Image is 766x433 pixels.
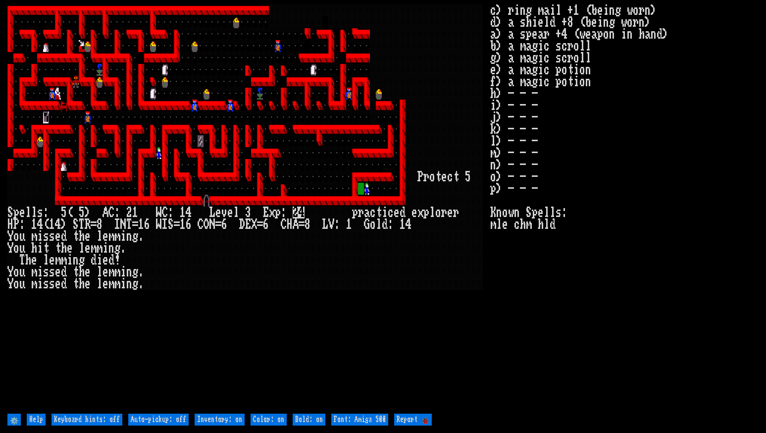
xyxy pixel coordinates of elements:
div: = [91,218,97,230]
div: l [97,278,102,290]
div: m [31,266,37,278]
div: c [370,207,376,218]
div: = [132,218,138,230]
div: l [25,207,31,218]
input: Auto-pickup: off [128,414,189,426]
div: ) [85,207,91,218]
div: p [275,207,281,218]
div: = [215,218,221,230]
div: H [287,218,293,230]
div: r [423,171,429,183]
div: : [281,207,287,218]
div: . [138,230,144,242]
div: I [114,218,120,230]
div: t [73,266,79,278]
div: m [114,278,120,290]
div: r [441,207,447,218]
div: d [108,254,114,266]
div: o [13,230,19,242]
div: N [209,218,215,230]
div: : [19,218,25,230]
div: t [435,171,441,183]
div: e [102,254,108,266]
div: d [61,266,67,278]
div: 6 [144,218,150,230]
div: 2 [126,207,132,218]
div: x [269,207,275,218]
div: 4 [186,207,192,218]
div: l [429,207,435,218]
div: i [97,254,102,266]
div: R [85,218,91,230]
div: Y [7,230,13,242]
div: W [156,218,162,230]
div: 6 [186,218,192,230]
div: e [85,230,91,242]
div: d [61,278,67,290]
div: o [13,278,19,290]
div: v [221,207,227,218]
div: W [156,207,162,218]
div: H [7,218,13,230]
div: e [55,230,61,242]
div: E [263,207,269,218]
div: o [429,171,435,183]
div: x [417,207,423,218]
div: u [19,242,25,254]
div: r [453,207,459,218]
div: = [174,218,180,230]
div: h [25,254,31,266]
input: Inventory: on [195,414,245,426]
div: e [85,278,91,290]
div: n [73,254,79,266]
div: e [215,207,221,218]
div: S [7,207,13,218]
div: s [49,266,55,278]
div: i [120,266,126,278]
mark: 2 [293,207,299,218]
div: e [102,230,108,242]
div: p [352,207,358,218]
div: e [411,207,417,218]
div: m [61,254,67,266]
div: c [447,171,453,183]
div: 1 [49,218,55,230]
div: e [441,171,447,183]
div: m [108,266,114,278]
input: Keyboard hints: off [51,414,122,426]
div: m [97,242,102,254]
div: . [138,266,144,278]
input: Color: on [251,414,287,426]
div: D [239,218,245,230]
div: h [31,242,37,254]
div: : [43,207,49,218]
div: i [37,230,43,242]
div: g [132,266,138,278]
div: C [281,218,287,230]
div: X [251,218,257,230]
div: N [120,218,126,230]
div: t [43,242,49,254]
div: h [79,230,85,242]
div: d [382,218,388,230]
div: A [102,207,108,218]
div: 4 [55,218,61,230]
input: Report 🐞 [394,414,432,426]
div: i [37,266,43,278]
div: h [79,278,85,290]
div: L [322,218,328,230]
div: V [328,218,334,230]
div: p [423,207,429,218]
div: m [108,278,114,290]
div: = [299,218,305,230]
div: s [43,266,49,278]
div: s [43,230,49,242]
div: e [49,254,55,266]
div: : [334,218,340,230]
div: t [73,278,79,290]
div: E [245,218,251,230]
div: e [102,278,108,290]
div: Y [7,278,13,290]
div: = [257,218,263,230]
div: l [97,266,102,278]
